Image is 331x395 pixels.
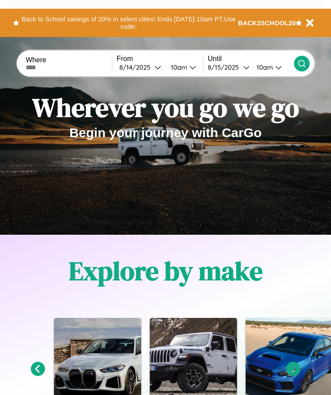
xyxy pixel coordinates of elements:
div: 8 / 15 / 2025 [208,63,243,71]
button: 10am [250,63,294,72]
label: Until [208,55,294,63]
label: From [117,55,203,63]
div: 8 / 14 / 2025 [119,63,155,71]
b: BACK2SCHOOL20 [238,19,296,27]
h1: Explore by make [69,253,263,289]
button: Back to School savings of 20% in select cities! Ends [DATE] 10am PT.Use code: [19,13,238,33]
button: 8/14/2025 [117,63,164,72]
button: 10am [164,63,203,72]
div: 10am [252,63,275,71]
div: 10am [166,63,189,71]
label: Where [26,56,112,64]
